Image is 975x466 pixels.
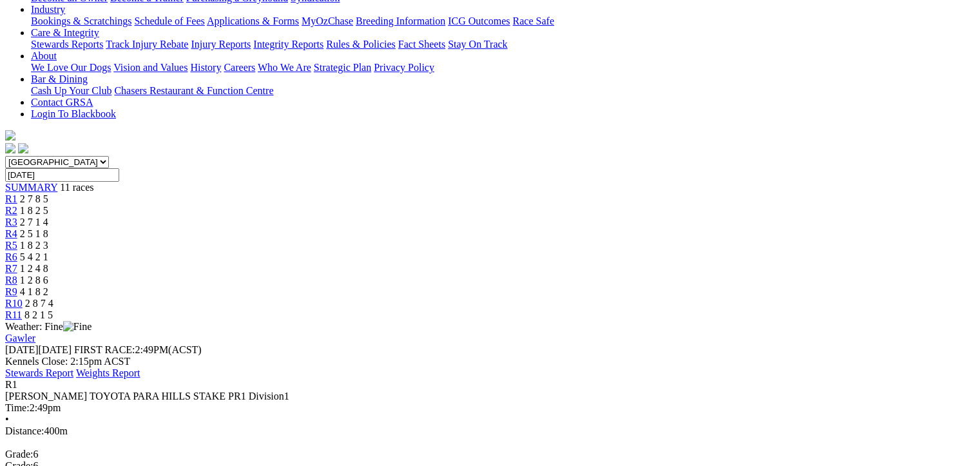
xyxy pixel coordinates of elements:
[398,39,445,50] a: Fact Sheets
[190,62,221,73] a: History
[63,321,92,333] img: Fine
[356,15,445,26] a: Breeding Information
[25,298,53,309] span: 2 8 7 4
[5,425,970,437] div: 400m
[60,182,93,193] span: 11 races
[5,379,17,390] span: R1
[5,367,73,378] a: Stewards Report
[31,15,131,26] a: Bookings & Scratchings
[326,39,396,50] a: Rules & Policies
[207,15,299,26] a: Applications & Forms
[31,85,111,96] a: Cash Up Your Club
[20,205,48,216] span: 1 8 2 5
[31,4,65,15] a: Industry
[20,217,48,228] span: 2 7 1 4
[5,356,970,367] div: Kennels Close: 2:15pm ACST
[5,402,30,413] span: Time:
[20,228,48,239] span: 2 5 1 8
[31,108,116,119] a: Login To Blackbook
[224,62,255,73] a: Careers
[31,73,88,84] a: Bar & Dining
[31,39,970,50] div: Care & Integrity
[134,15,204,26] a: Schedule of Fees
[5,182,57,193] a: SUMMARY
[74,344,202,355] span: 2:49PM(ACST)
[5,344,72,355] span: [DATE]
[5,240,17,251] a: R5
[258,62,311,73] a: Who We Are
[31,85,970,97] div: Bar & Dining
[302,15,353,26] a: MyOzChase
[5,391,970,402] div: [PERSON_NAME] TOYOTA PARA HILLS STAKE PR1 Division1
[5,309,22,320] a: R11
[76,367,140,378] a: Weights Report
[113,62,188,73] a: Vision and Values
[314,62,371,73] a: Strategic Plan
[5,193,17,204] a: R1
[5,449,970,460] div: 6
[31,15,970,27] div: Industry
[18,143,28,153] img: twitter.svg
[5,286,17,297] a: R9
[5,130,15,141] img: logo-grsa-white.png
[5,228,17,239] a: R4
[5,414,9,425] span: •
[5,217,17,228] a: R3
[20,240,48,251] span: 1 8 2 3
[5,333,35,344] a: Gawler
[191,39,251,50] a: Injury Reports
[5,344,39,355] span: [DATE]
[31,27,99,38] a: Care & Integrity
[20,275,48,286] span: 1 2 8 6
[114,85,273,96] a: Chasers Restaurant & Function Centre
[448,15,510,26] a: ICG Outcomes
[5,143,15,153] img: facebook.svg
[20,251,48,262] span: 5 4 2 1
[512,15,554,26] a: Race Safe
[253,39,323,50] a: Integrity Reports
[31,50,57,61] a: About
[5,298,23,309] a: R10
[74,344,135,355] span: FIRST RACE:
[5,425,44,436] span: Distance:
[5,205,17,216] a: R2
[5,168,119,182] input: Select date
[5,402,970,414] div: 2:49pm
[448,39,507,50] a: Stay On Track
[374,62,434,73] a: Privacy Policy
[5,449,34,460] span: Grade:
[106,39,188,50] a: Track Injury Rebate
[5,251,17,262] a: R6
[20,286,48,297] span: 4 1 8 2
[24,309,53,320] span: 8 2 1 5
[5,321,92,332] span: Weather: Fine
[20,263,48,274] span: 1 2 4 8
[31,62,970,73] div: About
[31,39,103,50] a: Stewards Reports
[20,193,48,204] span: 2 7 8 5
[5,275,17,286] a: R8
[31,97,93,108] a: Contact GRSA
[5,263,17,274] a: R7
[31,62,111,73] a: We Love Our Dogs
